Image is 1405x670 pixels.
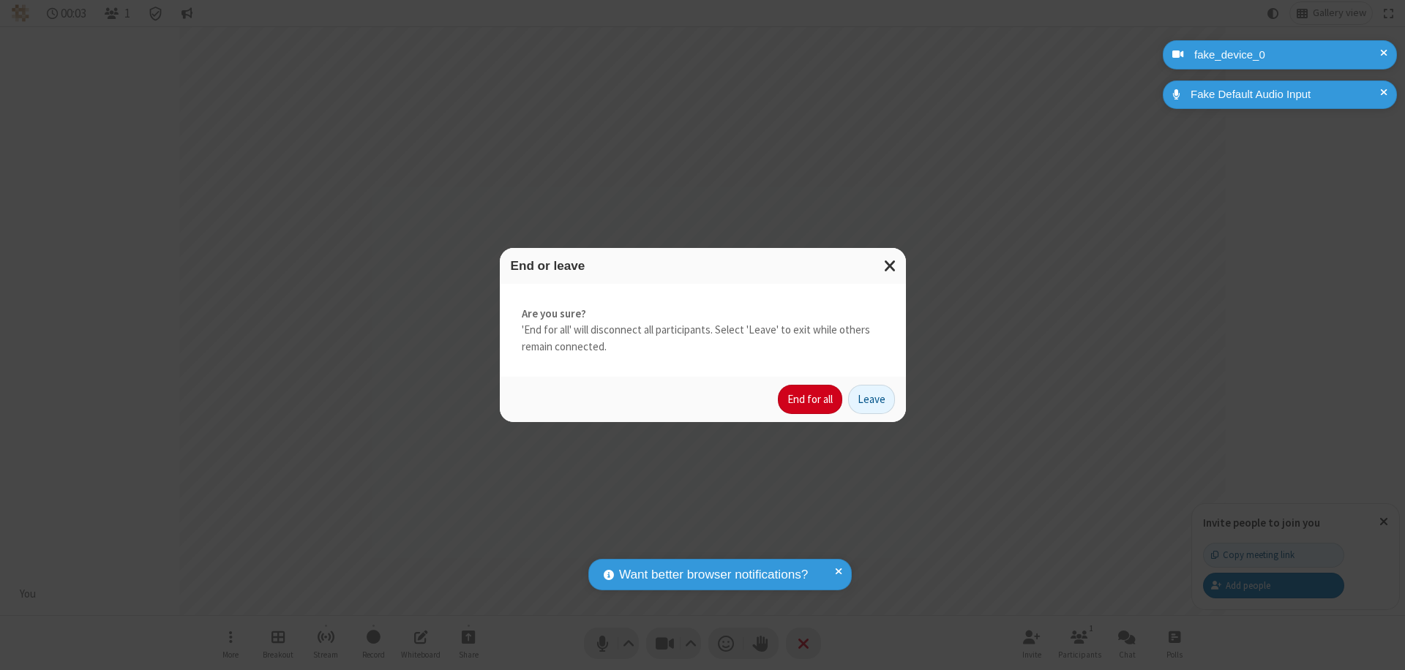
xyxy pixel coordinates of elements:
[875,248,906,284] button: Close modal
[500,284,906,377] div: 'End for all' will disconnect all participants. Select 'Leave' to exit while others remain connec...
[522,306,884,323] strong: Are you sure?
[1189,47,1386,64] div: fake_device_0
[511,259,895,273] h3: End or leave
[619,565,808,584] span: Want better browser notifications?
[1185,86,1386,103] div: Fake Default Audio Input
[848,385,895,414] button: Leave
[778,385,842,414] button: End for all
